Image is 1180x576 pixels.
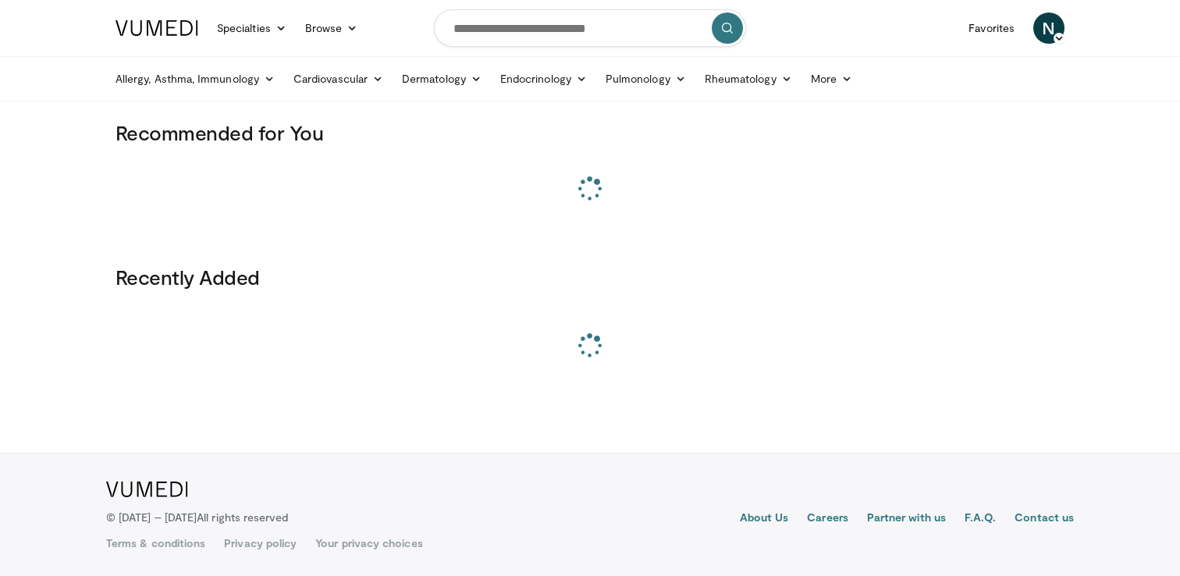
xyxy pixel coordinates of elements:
a: Privacy policy [224,535,297,551]
a: Dermatology [393,63,491,94]
a: Browse [296,12,368,44]
a: Allergy, Asthma, Immunology [106,63,284,94]
a: Contact us [1015,510,1074,528]
a: Endocrinology [491,63,596,94]
a: Favorites [959,12,1024,44]
h3: Recently Added [116,265,1064,290]
a: Terms & conditions [106,535,205,551]
h3: Recommended for You [116,120,1064,145]
input: Search topics, interventions [434,9,746,47]
span: All rights reserved [197,510,288,524]
a: Specialties [208,12,296,44]
a: Pulmonology [596,63,695,94]
a: Your privacy choices [315,535,422,551]
img: VuMedi Logo [116,20,198,36]
a: Partner with us [867,510,946,528]
a: Rheumatology [695,63,801,94]
a: N [1033,12,1064,44]
a: Careers [807,510,848,528]
img: VuMedi Logo [106,482,188,497]
p: © [DATE] – [DATE] [106,510,289,525]
a: F.A.Q. [965,510,996,528]
a: More [801,63,862,94]
a: Cardiovascular [284,63,393,94]
a: About Us [740,510,789,528]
